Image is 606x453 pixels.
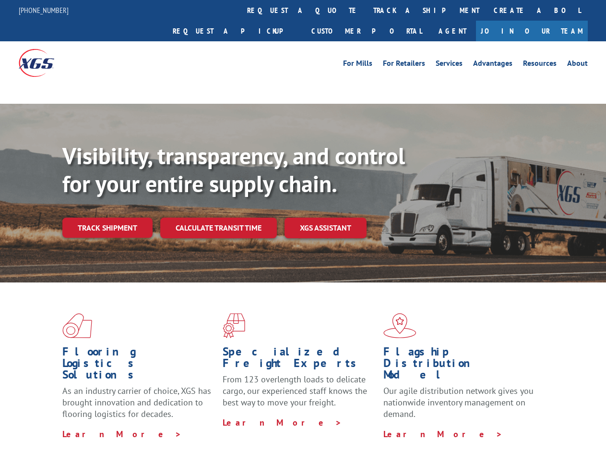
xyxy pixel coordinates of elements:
span: Our agile distribution network gives you nationwide inventory management on demand. [383,385,534,419]
a: For Retailers [383,60,425,70]
a: Learn More > [62,429,182,440]
a: XGS ASSISTANT [285,218,367,238]
a: About [567,60,588,70]
a: Learn More > [383,429,503,440]
a: Agent [429,21,476,41]
a: [PHONE_NUMBER] [19,5,69,15]
a: For Mills [343,60,372,70]
a: Join Our Team [476,21,588,41]
a: Customer Portal [304,21,429,41]
h1: Flooring Logistics Solutions [62,346,215,385]
img: xgs-icon-focused-on-flooring-red [223,313,245,338]
h1: Specialized Freight Experts [223,346,376,374]
h1: Flagship Distribution Model [383,346,536,385]
span: As an industry carrier of choice, XGS has brought innovation and dedication to flooring logistics... [62,385,211,419]
a: Advantages [473,60,512,70]
img: xgs-icon-flagship-distribution-model-red [383,313,416,338]
img: xgs-icon-total-supply-chain-intelligence-red [62,313,92,338]
a: Track shipment [62,218,153,238]
a: Calculate transit time [160,218,277,238]
a: Services [436,60,463,70]
b: Visibility, transparency, and control for your entire supply chain. [62,141,405,198]
a: Request a pickup [166,21,304,41]
a: Learn More > [223,417,342,428]
p: From 123 overlength loads to delicate cargo, our experienced staff knows the best way to move you... [223,374,376,416]
a: Resources [523,60,557,70]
